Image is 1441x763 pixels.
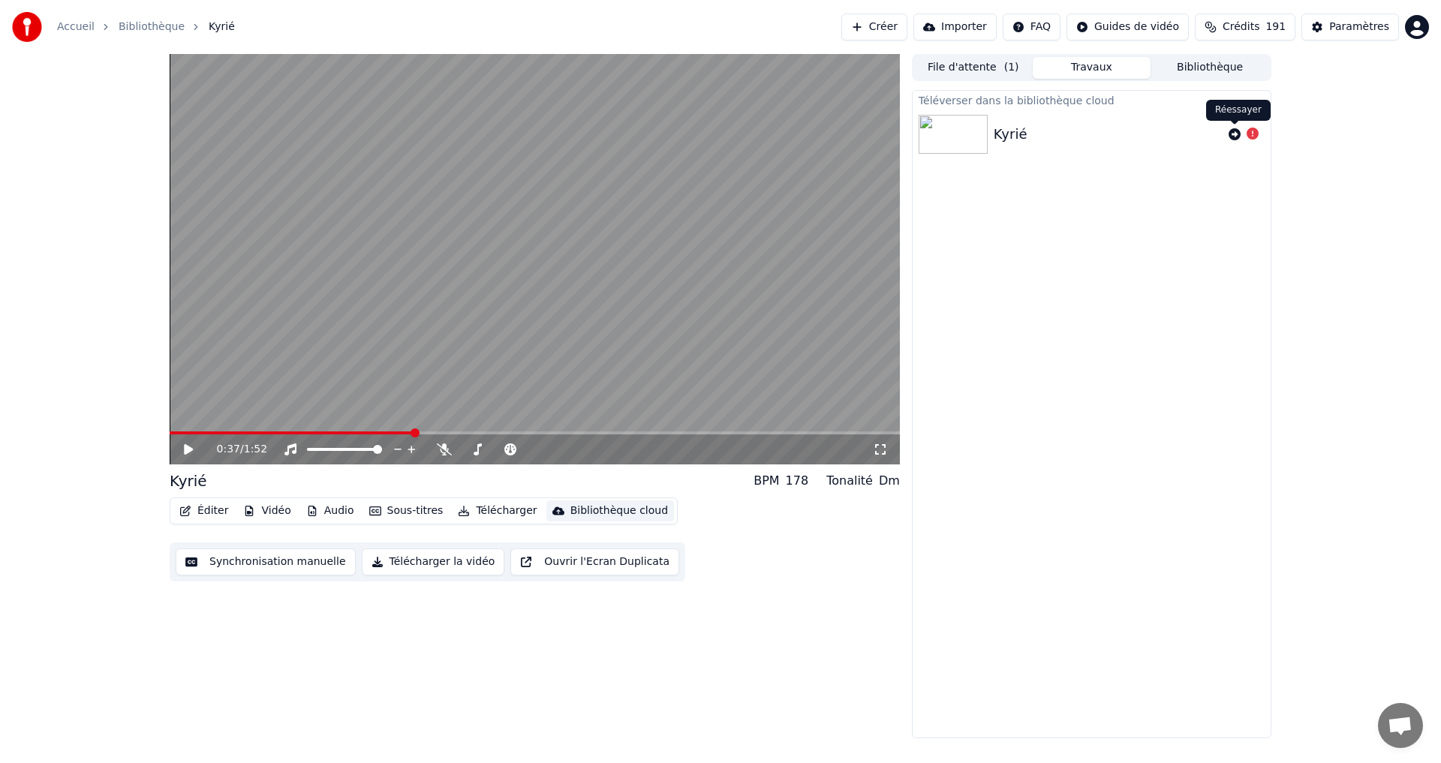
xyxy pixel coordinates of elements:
button: Télécharger [452,500,543,521]
button: Synchronisation manuelle [176,548,356,575]
img: youka [12,12,42,42]
span: 1:52 [244,442,267,457]
a: Bibliothèque [119,20,185,35]
button: File d'attente [914,57,1033,79]
button: Télécharger la vidéo [362,548,505,575]
button: Guides de vidéo [1066,14,1189,41]
button: Bibliothèque [1151,57,1269,79]
a: Accueil [57,20,95,35]
div: Téléverser dans la bibliothèque cloud [913,91,1271,109]
span: 0:37 [217,442,240,457]
div: 178 [786,472,809,490]
div: Kyrié [170,470,207,491]
button: Éditer [173,500,234,521]
span: 191 [1265,20,1286,35]
div: Tonalité [826,472,873,490]
div: / [217,442,253,457]
div: Dm [879,472,900,490]
div: Paramètres [1329,20,1389,35]
button: Ouvrir l'Ecran Duplicata [510,548,679,575]
button: Créer [841,14,907,41]
button: Sous-titres [363,500,450,521]
div: BPM [754,472,779,490]
span: ( 1 ) [1004,60,1019,75]
button: FAQ [1003,14,1060,41]
div: Kyrié [994,124,1027,145]
button: Vidéo [237,500,296,521]
nav: breadcrumb [57,20,235,35]
button: Paramètres [1301,14,1399,41]
div: Réessayer [1206,100,1271,121]
button: Audio [300,500,360,521]
button: Travaux [1033,57,1151,79]
div: Bibliothèque cloud [570,503,668,518]
button: Crédits191 [1195,14,1295,41]
a: Ouvrir le chat [1378,703,1423,748]
span: Kyrié [209,20,235,35]
span: Crédits [1223,20,1259,35]
button: Importer [913,14,997,41]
